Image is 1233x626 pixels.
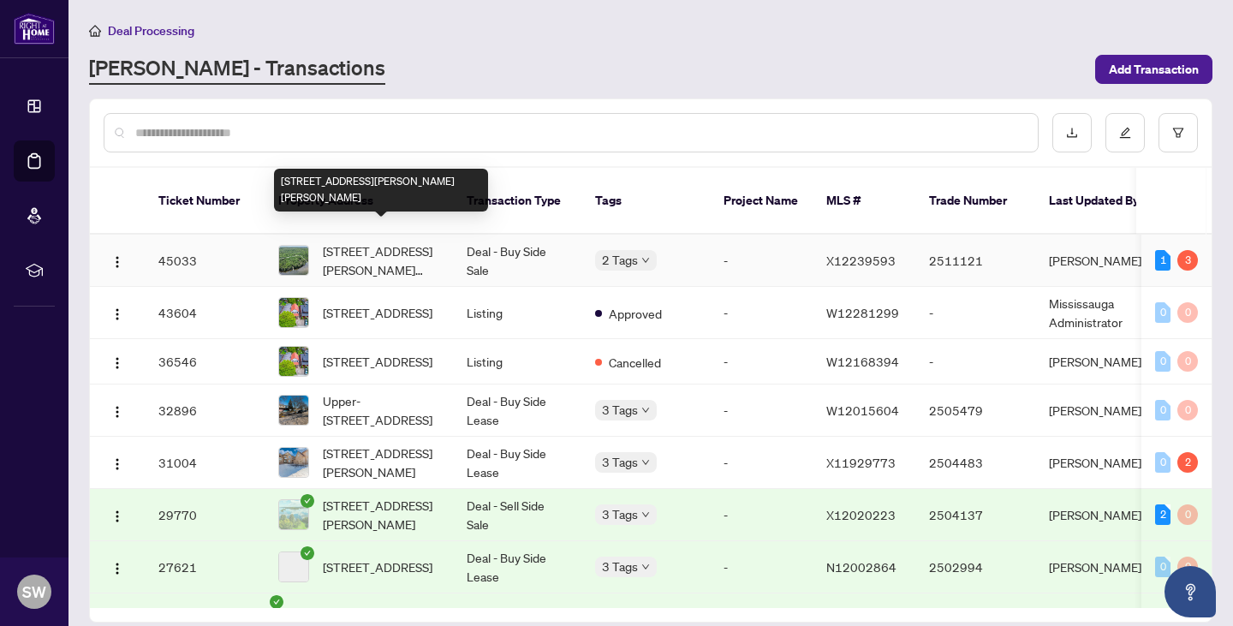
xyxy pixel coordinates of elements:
[1035,339,1164,385] td: [PERSON_NAME]
[323,391,439,429] span: Upper-[STREET_ADDRESS]
[453,235,581,287] td: Deal - Buy Side Sale
[641,458,650,467] span: down
[915,168,1035,235] th: Trade Number
[110,562,124,575] img: Logo
[110,457,124,471] img: Logo
[1177,351,1198,372] div: 0
[279,298,308,327] img: thumbnail-img
[1155,452,1170,473] div: 0
[274,169,488,212] div: [STREET_ADDRESS][PERSON_NAME][PERSON_NAME]
[110,307,124,321] img: Logo
[641,563,650,571] span: down
[453,541,581,593] td: Deal - Buy Side Lease
[14,13,55,45] img: logo
[915,437,1035,489] td: 2504483
[826,507,896,522] span: X12020223
[265,168,453,235] th: Property Address
[1109,56,1199,83] span: Add Transaction
[279,246,308,275] img: thumbnail-img
[1035,489,1164,541] td: [PERSON_NAME]
[453,385,581,437] td: Deal - Buy Side Lease
[710,235,813,287] td: -
[915,541,1035,593] td: 2502994
[270,595,283,609] span: check-circle
[110,356,124,370] img: Logo
[813,168,915,235] th: MLS #
[1155,557,1170,577] div: 0
[89,54,385,85] a: [PERSON_NAME] - Transactions
[1035,287,1164,339] td: Mississauga Administrator
[602,452,638,472] span: 3 Tags
[602,400,638,420] span: 3 Tags
[453,168,581,235] th: Transaction Type
[1177,400,1198,420] div: 0
[453,287,581,339] td: Listing
[915,339,1035,385] td: -
[145,287,265,339] td: 43604
[1052,113,1092,152] button: download
[710,287,813,339] td: -
[641,510,650,519] span: down
[1035,168,1164,235] th: Last Updated By
[110,255,124,269] img: Logo
[641,256,650,265] span: down
[279,347,308,376] img: thumbnail-img
[602,250,638,270] span: 2 Tags
[279,448,308,477] img: thumbnail-img
[1177,250,1198,271] div: 3
[1177,504,1198,525] div: 0
[323,557,432,576] span: [STREET_ADDRESS]
[826,402,899,418] span: W12015604
[1164,566,1216,617] button: Open asap
[710,168,813,235] th: Project Name
[915,235,1035,287] td: 2511121
[22,580,46,604] span: SW
[826,354,899,369] span: W12168394
[602,557,638,576] span: 3 Tags
[279,396,308,425] img: thumbnail-img
[145,168,265,235] th: Ticket Number
[323,496,439,534] span: [STREET_ADDRESS][PERSON_NAME]
[104,449,131,476] button: Logo
[1066,127,1078,139] span: download
[104,501,131,528] button: Logo
[1177,452,1198,473] div: 2
[279,500,308,529] img: thumbnail-img
[323,303,432,322] span: [STREET_ADDRESS]
[1105,113,1145,152] button: edit
[108,23,194,39] span: Deal Processing
[1095,55,1212,84] button: Add Transaction
[323,241,439,279] span: [STREET_ADDRESS][PERSON_NAME][PERSON_NAME]
[826,305,899,320] span: W12281299
[453,339,581,385] td: Listing
[301,494,314,508] span: check-circle
[826,559,896,575] span: N12002864
[915,489,1035,541] td: 2504137
[453,489,581,541] td: Deal - Sell Side Sale
[1119,127,1131,139] span: edit
[323,352,432,371] span: [STREET_ADDRESS]
[1155,400,1170,420] div: 0
[145,385,265,437] td: 32896
[110,405,124,419] img: Logo
[104,348,131,375] button: Logo
[145,541,265,593] td: 27621
[609,304,662,323] span: Approved
[1155,250,1170,271] div: 1
[323,444,439,481] span: [STREET_ADDRESS][PERSON_NAME]
[1177,302,1198,323] div: 0
[1155,302,1170,323] div: 0
[710,437,813,489] td: -
[609,353,661,372] span: Cancelled
[110,510,124,523] img: Logo
[826,253,896,268] span: X12239593
[1155,351,1170,372] div: 0
[453,437,581,489] td: Deal - Buy Side Lease
[710,489,813,541] td: -
[1177,557,1198,577] div: 0
[145,437,265,489] td: 31004
[1155,504,1170,525] div: 2
[1035,541,1164,593] td: [PERSON_NAME]
[710,541,813,593] td: -
[104,247,131,274] button: Logo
